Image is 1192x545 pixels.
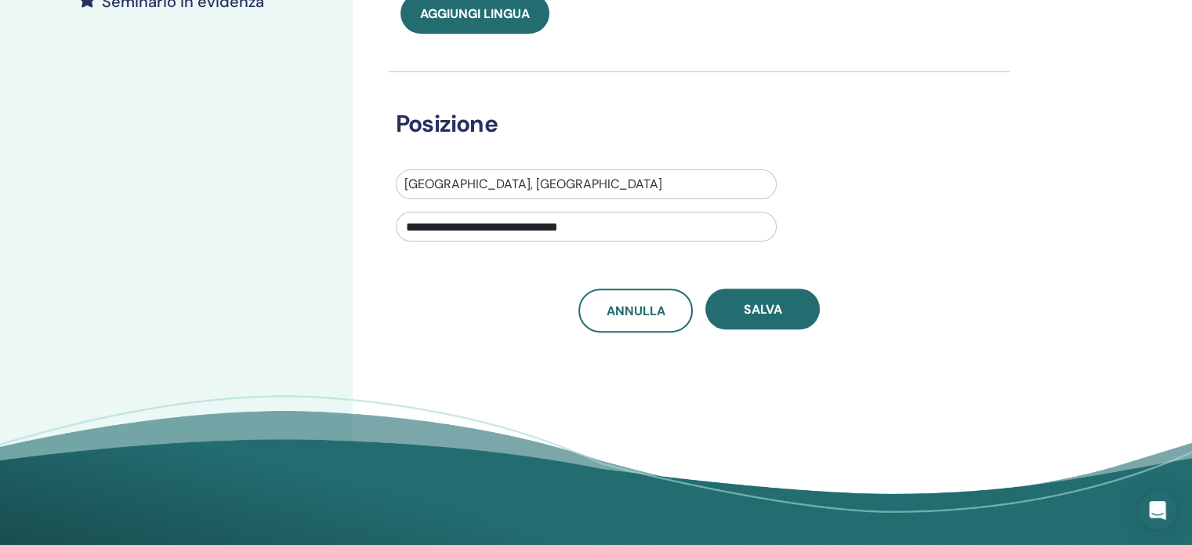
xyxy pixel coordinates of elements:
[607,303,665,319] span: Annulla
[705,289,820,329] button: Salva
[578,289,693,332] a: Annulla
[744,301,782,318] span: Salva
[420,5,530,22] span: Aggiungi lingua
[386,110,988,138] h3: Posizione
[1139,492,1176,529] div: Open Intercom Messenger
